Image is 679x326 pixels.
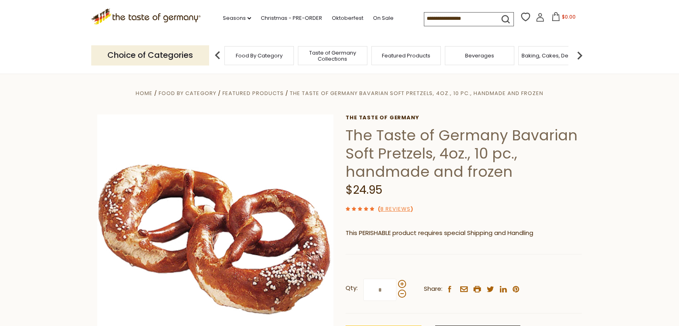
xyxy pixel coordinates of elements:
[300,50,365,62] a: Taste of Germany Collections
[373,14,394,23] a: On Sale
[363,279,396,301] input: Qty:
[522,53,584,59] a: Baking, Cakes, Desserts
[222,89,284,97] a: Featured Products
[346,182,382,198] span: $24.95
[378,205,413,213] span: ( )
[159,89,216,97] a: Food By Category
[91,45,209,65] p: Choice of Categories
[572,47,588,64] img: next arrow
[136,89,153,97] a: Home
[261,14,322,23] a: Christmas - PRE-ORDER
[346,114,582,121] a: The Taste of Germany
[424,284,442,294] span: Share:
[353,244,582,254] li: We will ship this product in heat-protective packaging and ice.
[210,47,226,64] img: previous arrow
[223,14,251,23] a: Seasons
[332,14,363,23] a: Oktoberfest
[346,228,582,238] p: This PERISHABLE product requires special Shipping and Handling
[546,12,581,24] button: $0.00
[382,53,430,59] a: Featured Products
[290,89,543,97] a: The Taste of Germany Bavarian Soft Pretzels, 4oz., 10 pc., handmade and frozen
[346,283,358,293] strong: Qty:
[465,53,494,59] a: Beverages
[236,53,283,59] a: Food By Category
[562,13,576,20] span: $0.00
[346,126,582,181] h1: The Taste of Germany Bavarian Soft Pretzels, 4oz., 10 pc., handmade and frozen
[380,205,411,214] a: 8 Reviews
